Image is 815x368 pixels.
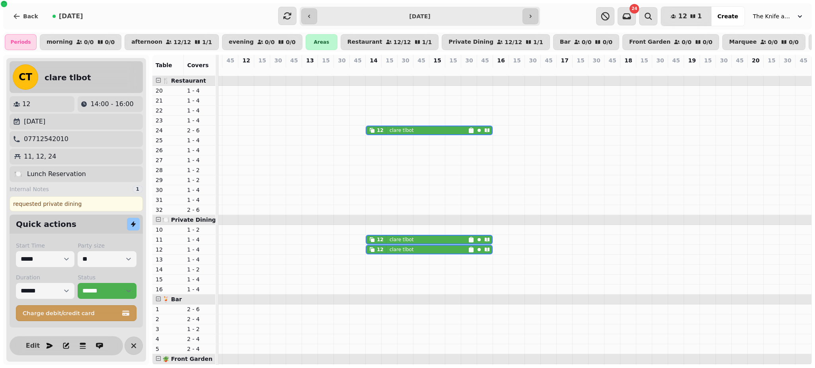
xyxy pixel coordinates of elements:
p: 1 - 4 [187,136,212,144]
button: Private Dining12/121/1 [442,34,550,50]
p: morning [47,39,73,45]
p: Front Garden [629,39,671,45]
p: 1 - 4 [187,107,212,114]
p: 15 [768,56,775,64]
div: requested private dining [10,196,143,211]
span: Charge debit/credit card [23,310,120,316]
p: 0 / 0 [703,39,713,45]
p: 1 - 2 [187,226,212,234]
p: 1 - 4 [187,236,212,244]
p: 0 [737,66,743,74]
p: 30 [402,56,409,64]
p: 0 [657,66,663,74]
p: 17 [561,56,568,64]
span: 1 [698,13,702,19]
span: 24 [632,7,637,11]
p: 1 - 2 [187,176,212,184]
p: 5 [156,345,181,353]
p: 45 [481,56,489,64]
p: 45 [226,56,234,64]
p: clare tlbot [390,127,414,134]
p: 0 / 0 [582,39,592,45]
h2: clare tlbot [45,72,91,83]
span: The Knife and [PERSON_NAME] [753,12,793,20]
p: 1 - 4 [187,97,212,105]
p: 45 [672,56,680,64]
p: 14:00 - 16:00 [90,99,133,109]
p: 30 [720,56,727,64]
p: 0 [402,66,409,74]
p: afternoon [131,39,162,45]
p: 0 [593,66,600,74]
p: evening [229,39,254,45]
p: 0 / 0 [682,39,692,45]
p: 26 [156,146,181,154]
p: 🍽️ [14,169,22,179]
label: Start Time [16,242,74,250]
p: 2 - 6 [187,305,212,313]
div: 1 [133,185,143,193]
p: 30 [465,56,473,64]
p: 3 [156,325,181,333]
p: 1 - 2 [187,325,212,333]
span: [DATE] [59,13,83,19]
p: 0 [243,66,250,74]
p: 1 - 4 [187,87,212,95]
p: 12 / 12 [394,39,411,45]
p: 2 - 6 [187,206,212,214]
label: Duration [16,273,74,281]
p: 29 [156,176,181,184]
p: 45 [799,56,807,64]
button: Front Garden0/00/0 [622,34,719,50]
p: 1 - 2 [187,166,212,174]
p: Private Dining [448,39,493,45]
div: Areas [306,34,337,50]
p: 31 [156,196,181,204]
p: 0 [466,66,472,74]
p: 15 [640,56,648,64]
p: 15 [704,56,712,64]
p: 0 / 0 [789,39,799,45]
button: Edit [25,338,41,354]
p: 30 [274,56,282,64]
p: 12 [22,99,30,109]
p: 30 [593,56,600,64]
p: 15 [449,56,457,64]
span: 🪴 Front Garden [162,356,213,362]
p: 1 - 4 [187,186,212,194]
p: 15 [577,56,584,64]
p: 0 [227,66,234,74]
p: 0 [784,66,791,74]
p: 0 [625,66,632,74]
p: 1 [156,305,181,313]
p: 0 [721,66,727,74]
button: Back [6,7,45,26]
span: Covers [187,62,209,68]
p: 0 [291,66,297,74]
p: 0 [355,66,361,74]
p: 0 [386,66,393,74]
span: 12 [678,13,687,19]
p: 14 [156,265,181,273]
p: 18 [624,56,632,64]
p: 0 [768,66,775,74]
p: 45 [290,56,298,64]
p: 30 [784,56,791,64]
p: 2 - 4 [187,335,212,343]
p: 0 [418,66,425,74]
button: morning0/00/0 [40,34,121,50]
p: 0 [275,66,281,74]
p: 22 [156,107,181,114]
button: Create [711,7,745,26]
p: 10 [156,226,181,234]
p: 21 [156,97,181,105]
p: 30 [529,56,536,64]
p: clare tlbot [390,236,414,243]
p: 13 [156,256,181,263]
p: 1 / 1 [202,39,212,45]
p: 2 [156,315,181,323]
p: 30 [338,56,345,64]
p: 1 - 4 [187,275,212,283]
p: 11, 12, 24 [24,152,56,161]
p: 13 [306,56,314,64]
